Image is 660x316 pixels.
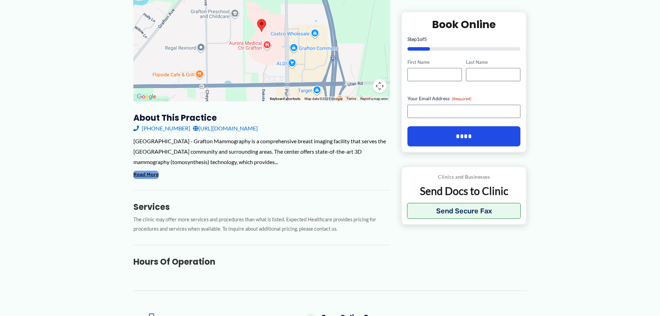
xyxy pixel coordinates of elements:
[424,36,427,42] span: 5
[407,17,521,31] h2: Book Online
[373,79,387,93] button: Map camera controls
[133,123,190,134] a: [PHONE_NUMBER]
[417,36,420,42] span: 1
[193,123,258,134] a: [URL][DOMAIN_NAME]
[360,97,388,101] a: Report a map error
[346,97,356,101] a: Terms (opens in new tab)
[133,112,390,123] h3: About this practice
[133,256,390,267] h3: Hours of Operation
[407,59,462,65] label: First Name
[407,172,521,181] p: Clinics and Businesses
[133,202,390,212] h3: Services
[305,97,342,101] span: Map data ©2025 Google
[133,136,390,167] div: [GEOGRAPHIC_DATA] - Grafton Mammography is a comprehensive breast imaging facility that serves th...
[135,92,158,101] img: Google
[133,171,159,179] button: Read More
[407,184,521,198] p: Send Docs to Clinic
[466,59,520,65] label: Last Name
[135,92,158,101] a: Open this area in Google Maps (opens a new window)
[407,95,521,102] label: Your Email Address
[452,96,472,101] span: (Required)
[407,36,521,41] p: Step of
[270,96,300,101] button: Keyboard shortcuts
[407,203,521,219] button: Send Secure Fax
[133,215,390,234] p: The clinic may offer more services and procedures than what is listed. Expected Healthcare provid...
